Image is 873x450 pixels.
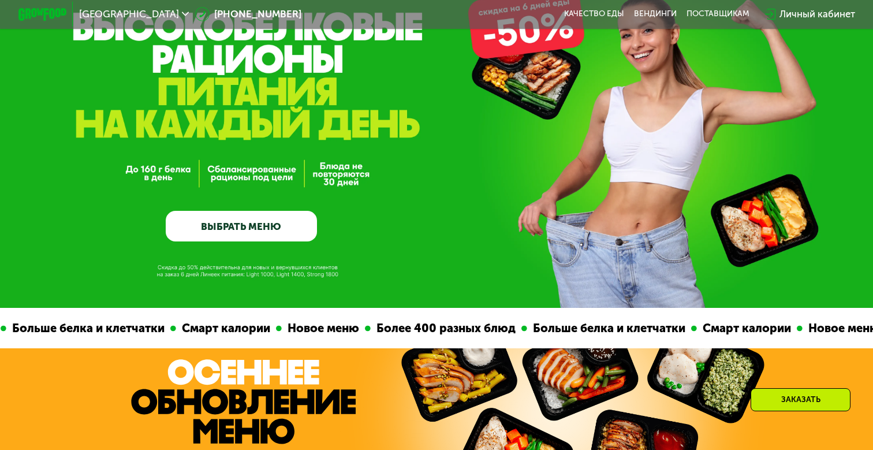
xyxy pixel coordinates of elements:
[666,319,766,337] div: Смарт калории
[166,211,316,241] a: ВЫБРАТЬ МЕНЮ
[496,319,660,337] div: Больше белка и клетчатки
[634,9,677,19] a: Вендинги
[751,388,850,411] div: Заказать
[771,319,855,337] div: Новое меню
[564,9,624,19] a: Качество еды
[779,7,855,21] div: Личный кабинет
[195,7,302,21] a: [PHONE_NUMBER]
[251,319,334,337] div: Новое меню
[145,319,245,337] div: Смарт калории
[687,9,749,19] div: поставщикам
[79,9,179,19] span: [GEOGRAPHIC_DATA]
[339,319,490,337] div: Более 400 разных блюд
